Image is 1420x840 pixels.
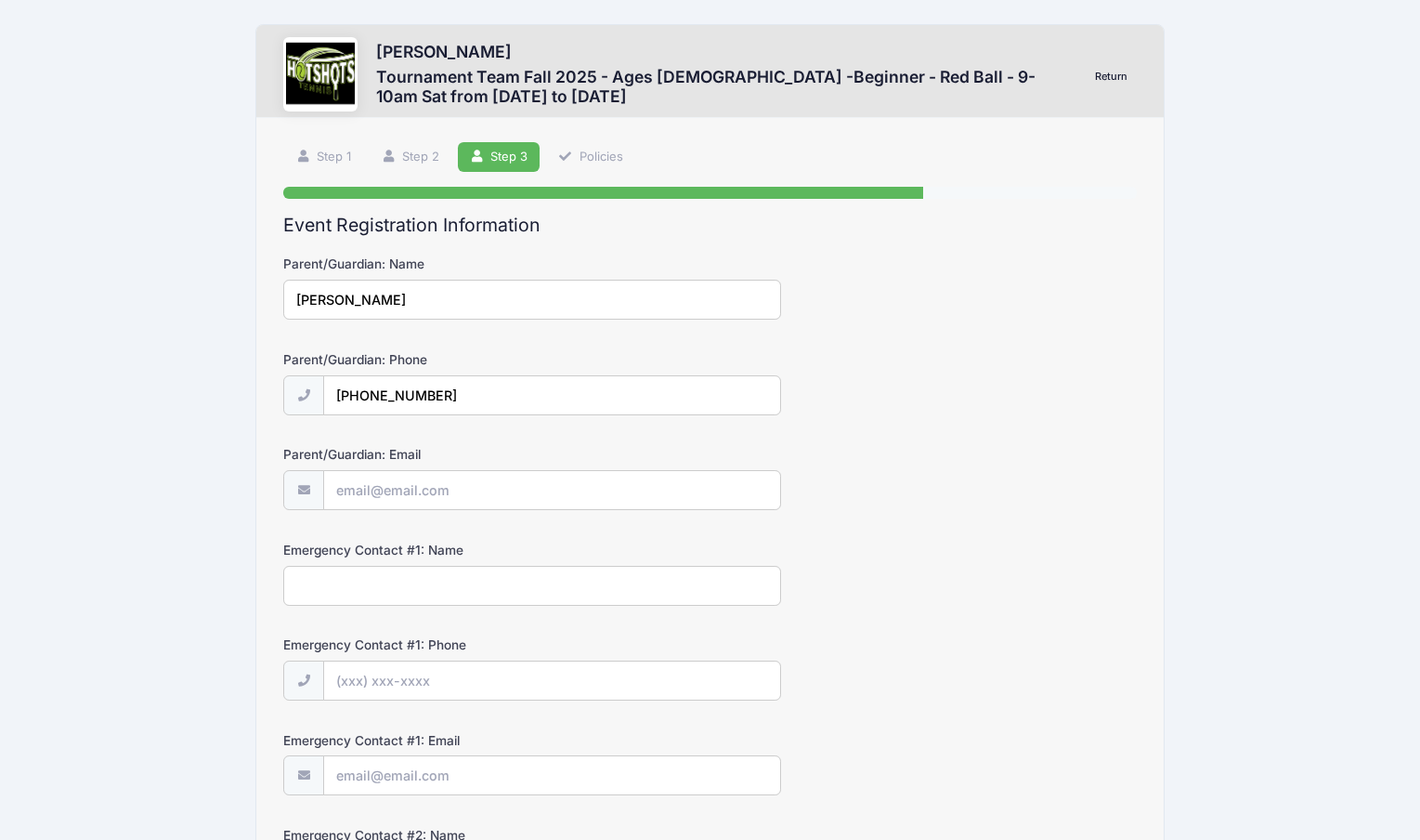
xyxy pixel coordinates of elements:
[283,142,363,173] a: Step 1
[283,445,567,464] label: Parent/Guardian: Email
[283,731,567,750] label: Emergency Contact #1: Email
[458,142,541,173] a: Step 3
[323,661,781,701] input: (xxx) xxx-xxxx
[283,215,1137,236] h2: Event Registration Information
[323,755,781,795] input: email@email.com
[283,541,567,559] label: Emergency Contact #1: Name
[376,42,1067,61] h3: [PERSON_NAME]
[283,255,567,273] label: Parent/Guardian: Name
[546,142,635,173] a: Policies
[1085,66,1137,88] a: Return
[283,636,567,654] label: Emergency Contact #1: Phone
[376,67,1067,106] h3: Tournament Team Fall 2025 - Ages [DEMOGRAPHIC_DATA] -Beginner - Red Ball - 9-10am Sat from [DATE]...
[323,470,781,510] input: email@email.com
[283,350,567,369] label: Parent/Guardian: Phone
[369,142,451,173] a: Step 2
[323,375,781,415] input: (xxx) xxx-xxxx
